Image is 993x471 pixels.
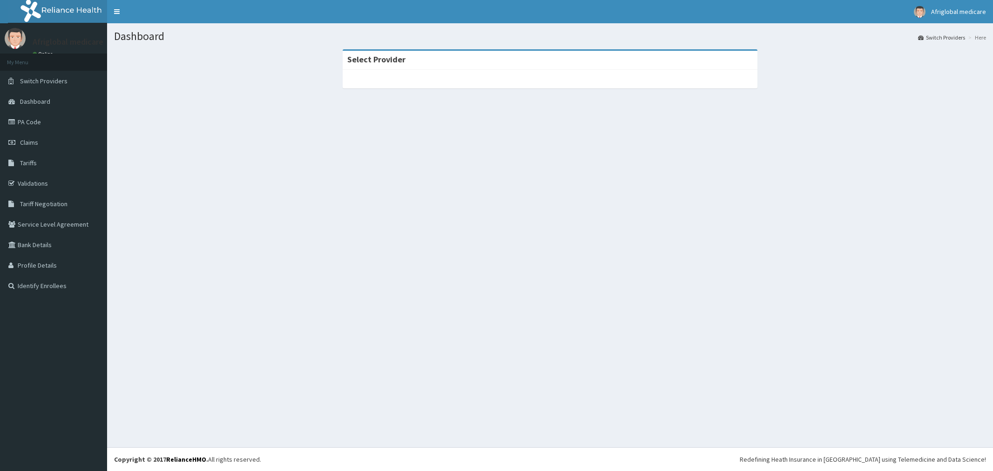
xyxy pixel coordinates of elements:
a: Switch Providers [918,34,965,41]
a: RelianceHMO [166,455,206,464]
strong: Select Provider [347,54,405,65]
span: Dashboard [20,97,50,106]
p: Afriglobal medicare [33,38,103,46]
li: Here [966,34,986,41]
footer: All rights reserved. [107,447,993,471]
span: Tariff Negotiation [20,200,68,208]
span: Switch Providers [20,77,68,85]
h1: Dashboard [114,30,986,42]
div: Redefining Heath Insurance in [GEOGRAPHIC_DATA] using Telemedicine and Data Science! [740,455,986,464]
img: User Image [914,6,925,18]
img: User Image [5,28,26,49]
span: Tariffs [20,159,37,167]
a: Online [33,51,55,57]
strong: Copyright © 2017 . [114,455,208,464]
span: Afriglobal medicare [931,7,986,16]
span: Claims [20,138,38,147]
